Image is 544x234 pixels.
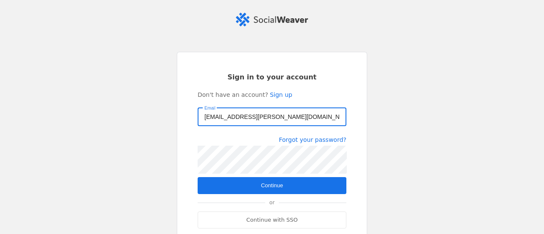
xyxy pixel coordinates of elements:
[198,177,346,194] button: Continue
[261,181,283,190] span: Continue
[204,104,215,112] mat-label: Email
[279,136,346,143] a: Forgot your password?
[265,194,279,211] span: or
[198,211,346,228] a: Continue with SSO
[204,112,340,122] input: Email
[198,90,268,99] span: Don't have an account?
[270,90,292,99] a: Sign up
[227,73,317,82] span: Sign in to your account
